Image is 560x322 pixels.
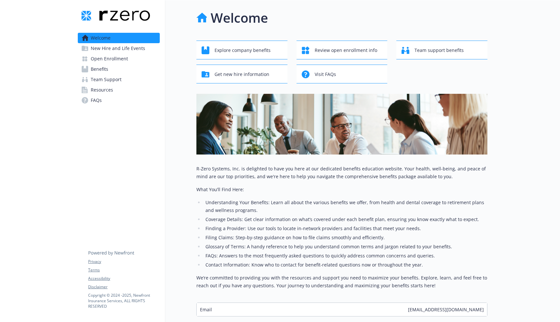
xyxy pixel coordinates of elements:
button: Visit FAQs [297,65,388,83]
span: Get new hire information [215,68,269,80]
p: Copyright © 2024 - 2025 , Newfront Insurance Services, ALL RIGHTS RESERVED [88,292,159,309]
span: Benefits [91,64,108,74]
li: Contact Information: Know who to contact for benefit-related questions now or throughout the year. [204,261,487,269]
span: Resources [91,85,113,95]
a: Welcome [78,33,160,43]
img: overview page banner [196,94,487,155]
span: New Hire and Life Events [91,43,145,54]
button: Review open enrollment info [297,41,388,59]
li: FAQs: Answers to the most frequently asked questions to quickly address common concerns and queries. [204,252,487,260]
button: Team support benefits [396,41,487,59]
a: FAQs [78,95,160,105]
li: Glossary of Terms: A handy reference to help you understand common terms and jargon related to yo... [204,243,487,251]
a: Terms [88,267,159,273]
a: Privacy [88,259,159,265]
p: What You’ll Find Here: [196,186,487,193]
a: Accessibility [88,276,159,281]
span: Explore company benefits [215,44,271,56]
span: Welcome [91,33,111,43]
span: Review open enrollment info [315,44,377,56]
span: Team support benefits [414,44,464,56]
h1: Welcome [211,8,268,28]
button: Explore company benefits [196,41,287,59]
button: Get new hire information [196,65,287,83]
a: Benefits [78,64,160,74]
span: Email [200,306,212,313]
li: Understanding Your Benefits: Learn all about the various benefits we offer, from health and denta... [204,199,487,214]
a: Disclaimer [88,284,159,290]
span: FAQs [91,95,102,105]
li: Finding a Provider: Use our tools to locate in-network providers and facilities that meet your ne... [204,225,487,232]
span: Open Enrollment [91,54,128,64]
a: Open Enrollment [78,54,160,64]
li: Coverage Details: Get clear information on what’s covered under each benefit plan, ensuring you k... [204,216,487,223]
p: We’re committed to providing you with the resources and support you need to maximize your benefit... [196,274,487,290]
a: Team Support [78,74,160,85]
a: Resources [78,85,160,95]
a: New Hire and Life Events [78,43,160,54]
span: Team Support [91,74,122,85]
li: Filing Claims: Step-by-step guidance on how to file claims smoothly and efficiently. [204,234,487,241]
span: [EMAIL_ADDRESS][DOMAIN_NAME] [408,306,484,313]
span: Visit FAQs [315,68,336,80]
p: R-Zero Systems, Inc. is delighted to have you here at our dedicated benefits education website. Y... [196,165,487,180]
